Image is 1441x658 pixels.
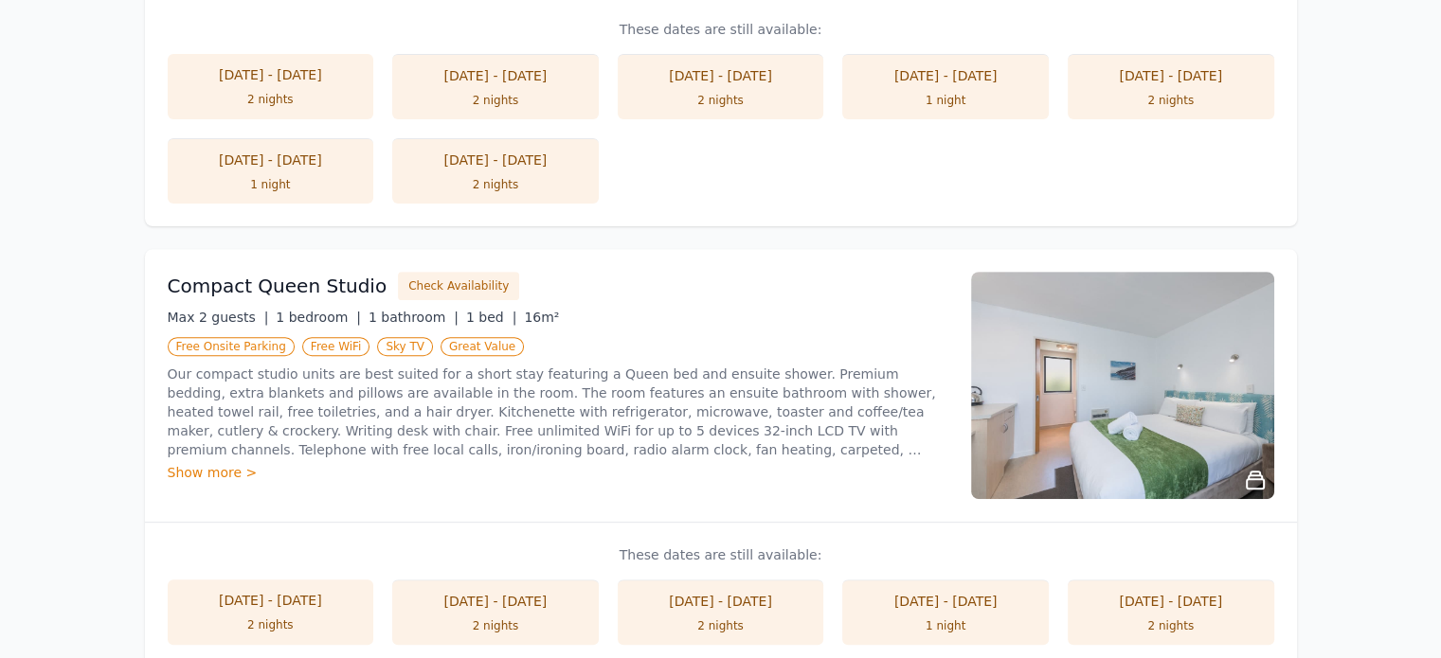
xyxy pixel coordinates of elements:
button: Check Availability [398,272,519,300]
div: 2 nights [187,92,355,107]
span: Max 2 guests | [168,310,269,325]
div: 2 nights [1087,93,1255,108]
span: 1 bedroom | [276,310,361,325]
div: [DATE] - [DATE] [637,592,805,611]
span: Free WiFi [302,337,370,356]
p: These dates are still available: [168,545,1274,564]
div: 1 night [861,93,1030,108]
div: [DATE] - [DATE] [411,592,580,611]
div: [DATE] - [DATE] [187,591,355,610]
div: 2 nights [637,93,805,108]
div: [DATE] - [DATE] [411,66,580,85]
span: Free Onsite Parking [168,337,295,356]
p: Our compact studio units are best suited for a short stay featuring a Queen bed and ensuite showe... [168,365,948,459]
span: 1 bed | [466,310,516,325]
div: [DATE] - [DATE] [411,151,580,169]
h3: Compact Queen Studio [168,273,387,299]
span: 16m² [524,310,559,325]
div: 2 nights [411,177,580,192]
div: 2 nights [411,93,580,108]
div: [DATE] - [DATE] [861,66,1030,85]
div: [DATE] - [DATE] [187,65,355,84]
span: 1 bathroom | [369,310,459,325]
div: [DATE] - [DATE] [637,66,805,85]
div: 1 night [187,177,355,192]
p: These dates are still available: [168,20,1274,39]
div: 1 night [861,618,1030,633]
div: [DATE] - [DATE] [187,151,355,169]
div: 2 nights [637,618,805,633]
div: Show more > [168,463,948,482]
span: Sky TV [377,337,433,356]
div: [DATE] - [DATE] [861,592,1030,611]
div: 2 nights [187,617,355,632]
div: 2 nights [1087,618,1255,633]
div: [DATE] - [DATE] [1087,592,1255,611]
span: Great Value [441,337,524,356]
div: 2 nights [411,618,580,633]
div: [DATE] - [DATE] [1087,66,1255,85]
